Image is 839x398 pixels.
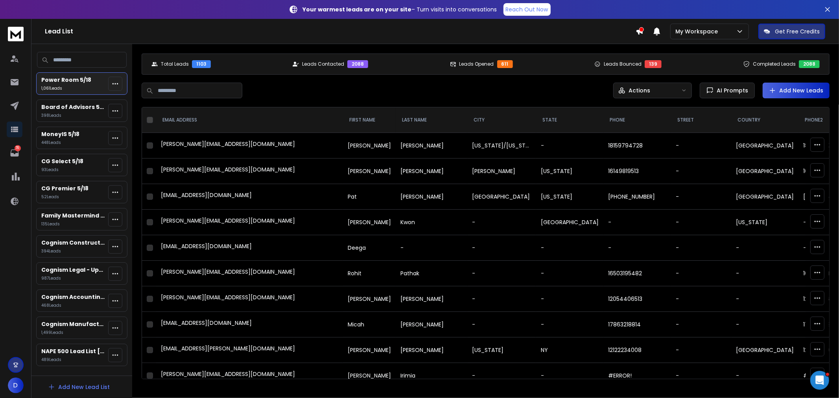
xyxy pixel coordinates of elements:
[42,379,116,395] button: Add New Lead List
[497,60,513,68] div: 611
[536,133,603,158] td: -
[41,347,105,355] p: NAPE 500 Lead List [DATE]
[536,337,603,363] td: NY
[731,235,798,261] td: -
[603,337,671,363] td: 12122234008
[603,261,671,286] td: 16503195482
[603,184,671,210] td: [PHONE_NUMBER]
[731,133,798,158] td: [GEOGRAPHIC_DATA]
[41,330,105,335] p: 1,499 Lead s
[41,212,105,219] p: Family Mastermind 5/18
[161,191,338,202] div: [EMAIL_ADDRESS][DOMAIN_NAME]
[15,145,21,151] p: 70
[603,133,671,158] td: 18159794728
[41,248,105,254] p: 394 Lead s
[731,158,798,184] td: [GEOGRAPHIC_DATA]
[763,83,830,98] button: Add New Leads
[8,27,24,41] img: logo
[671,337,731,363] td: -
[671,261,731,286] td: -
[41,293,105,301] p: Cognism Accounting Updated 6/5
[41,85,91,91] p: 1,061 Lead s
[343,337,396,363] td: [PERSON_NAME]
[8,378,24,393] button: D
[161,166,338,177] div: [PERSON_NAME][EMAIL_ADDRESS][DOMAIN_NAME]
[396,158,467,184] td: [PERSON_NAME]
[467,261,536,286] td: -
[603,235,671,261] td: -
[347,60,368,68] div: 2088
[506,6,548,13] p: Reach Out Now
[396,133,467,158] td: [PERSON_NAME]
[758,24,825,39] button: Get Free Credits
[161,268,338,279] div: [PERSON_NAME][EMAIL_ADDRESS][DOMAIN_NAME]
[343,312,396,337] td: Micah
[603,363,671,389] td: #ERROR!
[41,194,89,200] p: 52 Lead s
[41,103,105,111] p: Board of Advisors 5/18
[604,61,642,67] p: Leads Bounced
[467,210,536,235] td: -
[343,235,396,261] td: Deega
[603,107,671,133] th: Phone
[41,140,79,146] p: 448 Lead s
[343,133,396,158] td: [PERSON_NAME]
[161,370,338,381] div: [PERSON_NAME][EMAIL_ADDRESS][DOMAIN_NAME]
[467,133,536,158] td: [US_STATE]/[US_STATE]
[536,235,603,261] td: -
[343,261,396,286] td: Rohit
[459,61,494,67] p: Leads Opened
[343,158,396,184] td: [PERSON_NAME]
[645,60,662,68] div: 139
[753,61,796,67] p: Completed Leads
[467,158,536,184] td: [PERSON_NAME]
[41,266,105,274] p: Cognism Legal - Updated 5/30
[396,210,467,235] td: Kwon
[536,363,603,389] td: -
[731,337,798,363] td: [GEOGRAPHIC_DATA]
[671,235,731,261] td: -
[603,158,671,184] td: 16149819513
[671,133,731,158] td: -
[536,184,603,210] td: [US_STATE]
[41,167,83,173] p: 93 Lead s
[41,184,89,192] p: CG Premier 5/18
[396,286,467,312] td: [PERSON_NAME]
[503,3,551,16] a: Reach Out Now
[343,363,396,389] td: [PERSON_NAME]
[536,261,603,286] td: -
[343,184,396,210] td: Pat
[536,107,603,133] th: state
[302,61,344,67] p: Leads Contacted
[810,371,829,390] iframe: Intercom live chat
[731,312,798,337] td: -
[343,210,396,235] td: [PERSON_NAME]
[41,302,105,308] p: 468 Lead s
[671,184,731,210] td: -
[161,242,338,253] div: [EMAIL_ADDRESS][DOMAIN_NAME]
[769,87,823,94] a: Add New Leads
[161,345,338,356] div: [EMAIL_ADDRESS][PERSON_NAME][DOMAIN_NAME]
[156,107,343,133] th: EMAIL ADDRESS
[467,337,536,363] td: [US_STATE]
[671,312,731,337] td: -
[192,60,211,68] div: 1103
[467,286,536,312] td: -
[41,275,105,281] p: 987 Lead s
[303,6,497,13] p: – Turn visits into conversations
[799,60,820,68] div: 2088
[41,357,105,363] p: 489 Lead s
[731,184,798,210] td: [GEOGRAPHIC_DATA]
[536,312,603,337] td: -
[603,210,671,235] td: -
[467,312,536,337] td: -
[41,320,105,328] p: Cognism Manufacturing Updated 6/5
[396,312,467,337] td: [PERSON_NAME]
[731,210,798,235] td: [US_STATE]
[731,286,798,312] td: -
[731,363,798,389] td: -
[7,145,22,161] a: 70
[536,286,603,312] td: -
[467,184,536,210] td: [GEOGRAPHIC_DATA]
